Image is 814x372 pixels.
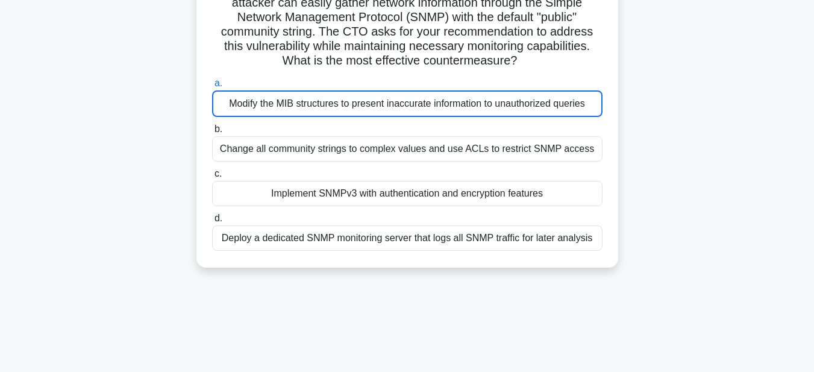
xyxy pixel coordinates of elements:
[214,168,222,178] span: c.
[214,213,222,223] span: d.
[212,225,603,251] div: Deploy a dedicated SNMP monitoring server that logs all SNMP traffic for later analysis
[212,90,603,117] div: Modify the MIB structures to present inaccurate information to unauthorized queries
[214,78,222,88] span: a.
[212,136,603,162] div: Change all community strings to complex values and use ACLs to restrict SNMP access
[214,124,222,134] span: b.
[212,181,603,206] div: Implement SNMPv3 with authentication and encryption features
